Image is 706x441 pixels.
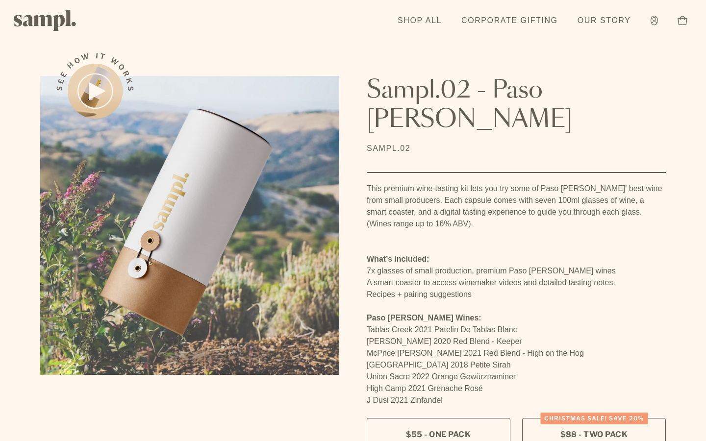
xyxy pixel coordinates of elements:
img: Sampl logo [14,10,76,31]
li: 7x glasses of small production, premium Paso [PERSON_NAME] wines [367,265,666,277]
span: [PERSON_NAME] 2020 Red Blend - Keeper [367,337,522,345]
strong: What’s Included: [367,255,429,263]
span: High Camp 2021 Grenache Rosé [367,384,483,392]
div: This premium wine-tasting kit lets you try some of Paso [PERSON_NAME]' best wine from small produ... [367,183,666,230]
span: J Dusi 2021 Zinfandel [367,396,443,404]
strong: Paso [PERSON_NAME] Wines: [367,314,481,322]
span: Union Sacre 2022 Orange Gewürztraminer [367,372,516,381]
img: Sampl.02 - Paso Robles [40,76,339,375]
span: [GEOGRAPHIC_DATA] 2018 Petite Sirah [367,361,511,369]
span: $55 - One Pack [406,429,471,440]
a: Shop All [393,10,447,31]
p: SAMPL.02 [367,143,666,154]
span: $88 - Two Pack [560,429,628,440]
div: CHRISTMAS SALE! Save 20% [540,413,648,424]
a: Corporate Gifting [456,10,563,31]
a: Our Story [573,10,636,31]
button: See how it works [68,64,123,119]
li: Recipes + pairing suggestions [367,289,666,300]
span: McPrice [PERSON_NAME] 2021 Red Blend - High on the Hog [367,349,584,357]
h1: Sampl.02 - Paso [PERSON_NAME] [367,76,666,135]
li: A smart coaster to access winemaker videos and detailed tasting notes. [367,277,666,289]
span: Tablas Creek 2021 Patelin De Tablas Blanc [367,325,517,334]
